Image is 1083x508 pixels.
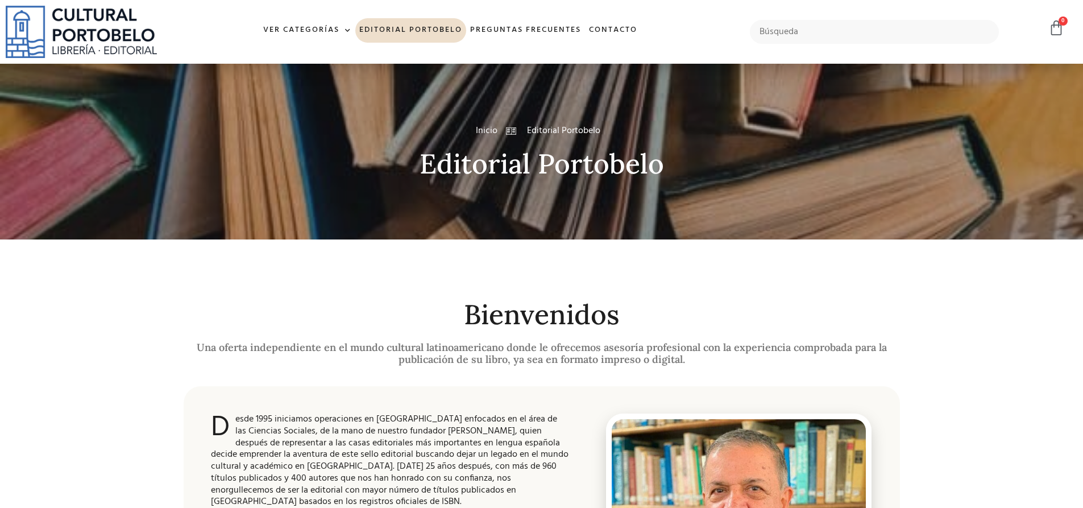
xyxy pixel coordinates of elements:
[466,18,585,43] a: Preguntas frecuentes
[211,414,570,508] p: esde 1995 iniciamos operaciones en [GEOGRAPHIC_DATA] enfocados en el área de las Ciencias Sociale...
[211,414,230,442] span: D
[750,20,999,44] input: Búsqueda
[476,124,497,138] a: Inicio
[259,18,355,43] a: Ver Categorías
[1048,20,1064,36] a: 0
[524,124,600,138] span: Editorial Portobelo
[1059,16,1068,26] span: 0
[355,18,466,43] a: Editorial Portobelo
[184,341,900,366] h2: Una oferta independiente en el mundo cultural latinoamericano donde le ofrecemos asesoría profesi...
[585,18,641,43] a: Contacto
[184,300,900,330] h2: Bienvenidos
[184,149,900,179] h2: Editorial Portobelo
